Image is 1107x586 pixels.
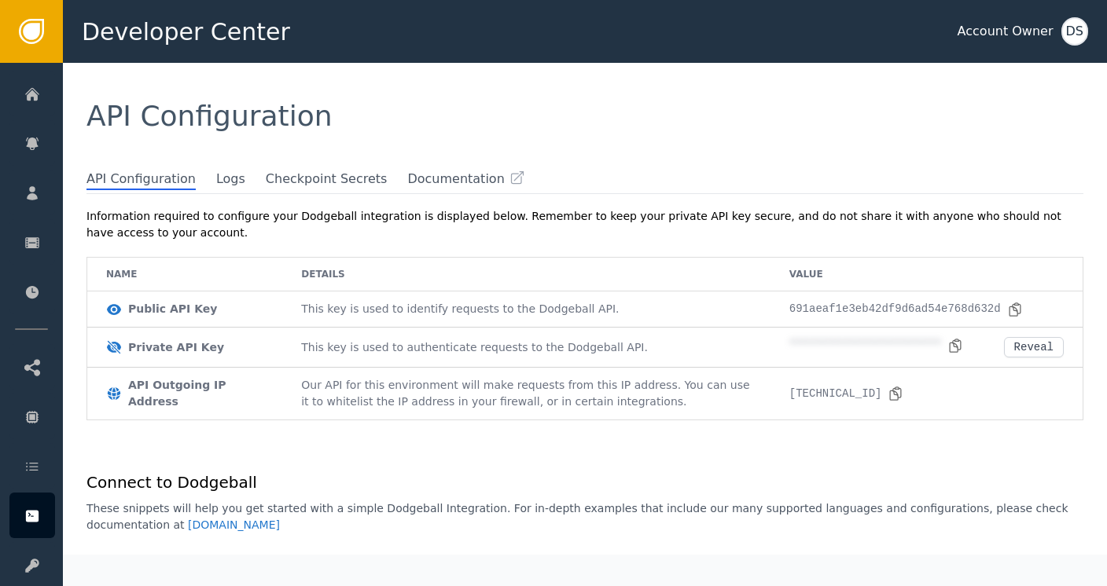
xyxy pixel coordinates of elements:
td: Our API for this environment will make requests from this IP address. You can use it to whitelist... [282,368,770,419]
div: Private API Key [128,339,224,356]
td: Name [87,258,282,291]
td: Details [282,258,770,291]
div: Public API Key [128,301,217,317]
td: This key is used to identify requests to the Dodgeball API. [282,291,770,328]
div: API Outgoing IP Address [128,377,263,410]
span: Developer Center [82,14,290,49]
span: API Configuration [86,170,196,190]
button: Reveal [1004,337,1064,357]
div: 691aeaf1e3eb42df9d6ad54e768d632d [789,301,1023,317]
h1: Connect to Dodgeball [86,471,1083,494]
span: Checkpoint Secrets [266,170,388,189]
div: Reveal [1014,341,1054,353]
a: Documentation [407,170,524,189]
div: Information required to configure your Dodgeball integration is displayed below. Remember to keep... [86,208,1083,241]
div: Account Owner [958,22,1054,41]
td: Value [770,258,1083,291]
td: This key is used to authenticate requests to the Dodgeball API. [282,328,770,368]
span: Logs [216,170,245,189]
span: API Configuration [86,100,333,132]
span: Documentation [407,170,504,189]
p: These snippets will help you get started with a simple Dodgeball Integration. For in-depth exampl... [86,500,1083,533]
button: DS [1061,17,1088,46]
a: [DOMAIN_NAME] [188,518,280,531]
div: [TECHNICAL_ID] [789,386,904,402]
